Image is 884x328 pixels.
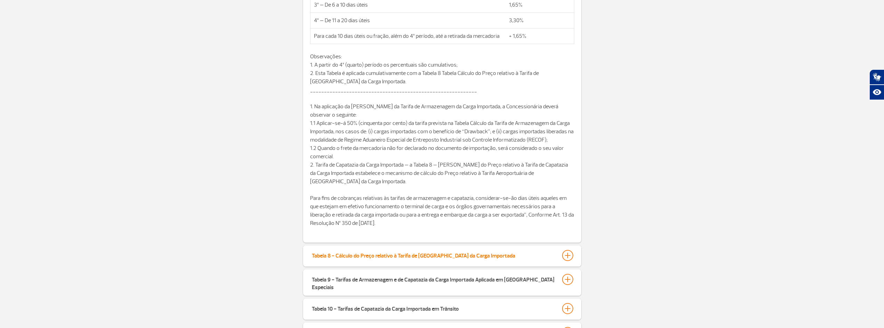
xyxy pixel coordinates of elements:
[311,250,573,261] button: Tabela 8 - Cálculo do Preço relativo à Tarifa de [GEOGRAPHIC_DATA] da Carga Importada
[310,13,505,28] td: 4º – De 11 a 20 dias úteis
[310,102,574,194] p: 1. Na aplicação da [PERSON_NAME] da Tarifa de Armazenagem da Carga Importada, a Concessionária de...
[869,85,884,100] button: Abrir recursos assistivos.
[869,69,884,100] div: Plugin de acessibilidade da Hand Talk.
[312,250,515,260] div: Tabela 8 - Cálculo do Preço relativo à Tarifa de [GEOGRAPHIC_DATA] da Carga Importada
[505,13,574,28] td: 3,30%
[869,69,884,85] button: Abrir tradutor de língua de sinais.
[310,86,574,102] p: ____________________________________________________________
[310,52,574,86] p: Observações: 1. A partir do 4º (quarto) período os percentuais são cumulativos; 2. Esta Tabela é ...
[312,274,555,291] div: Tabela 9 - Tarifas de Armazenagem e de Capatazia da Carga Importada Aplicada em [GEOGRAPHIC_DATA]...
[310,194,574,236] p: Para fins de cobranças relativas às tarifas de armazenagem e capatazia, considerar-se-ão dias úte...
[311,274,573,292] button: Tabela 9 - Tarifas de Armazenagem e de Capatazia da Carga Importada Aplicada em [GEOGRAPHIC_DATA]...
[505,28,574,44] td: + 1,65%
[312,303,459,313] div: Tabela 10 - Tarifas de Capatazia da Carga Importada em Trânsito
[311,303,573,314] button: Tabela 10 - Tarifas de Capatazia da Carga Importada em Trânsito
[310,28,505,44] td: Para cada 10 dias úteis ou fração, além do 4º período, até a retirada da mercadoria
